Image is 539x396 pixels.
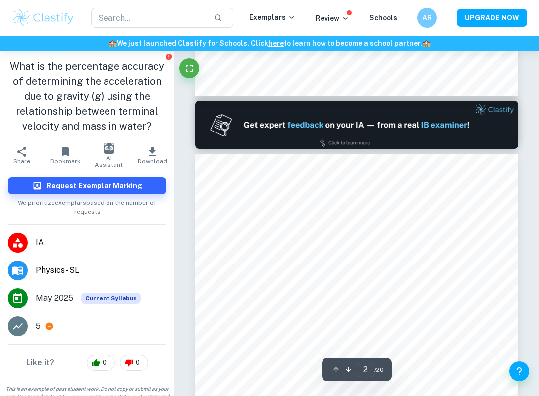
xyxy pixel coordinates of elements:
[46,180,142,191] h6: Request Exemplar Marking
[8,194,166,216] span: We prioritize exemplars based on the number of requests
[130,358,145,368] span: 0
[179,58,199,78] button: Fullscreen
[8,59,166,133] h1: What is the percentage accuracy of determining the acceleration due to gravity (g) using the rela...
[36,292,73,304] span: May 2025
[26,357,54,369] h6: Like it?
[120,355,148,371] div: 0
[249,12,296,23] p: Exemplars
[13,158,30,165] span: Share
[12,8,75,28] img: Clastify logo
[374,365,384,374] span: / 20
[369,14,397,22] a: Schools
[422,12,433,23] h6: AR
[457,9,527,27] button: UPGRADE NOW
[81,293,141,304] span: Current Syllabus
[316,13,349,24] p: Review
[36,264,166,276] span: Physics - SL
[417,8,437,28] button: AR
[36,320,41,332] p: 5
[108,39,117,47] span: 🏫
[50,158,81,165] span: Bookmark
[8,177,166,194] button: Request Exemplar Marking
[87,355,115,371] div: 0
[97,358,112,368] span: 0
[87,141,131,169] button: AI Assistant
[268,39,284,47] a: here
[131,141,175,169] button: Download
[138,158,167,165] span: Download
[93,154,125,168] span: AI Assistant
[509,361,529,381] button: Help and Feedback
[195,101,519,149] img: Ad
[104,143,114,154] img: AI Assistant
[2,38,537,49] h6: We just launched Clastify for Schools. Click to learn how to become a school partner.
[165,53,172,60] button: Report issue
[36,237,166,249] span: IA
[422,39,431,47] span: 🏫
[44,141,88,169] button: Bookmark
[81,293,141,304] div: This exemplar is based on the current syllabus. Feel free to refer to it for inspiration/ideas wh...
[91,8,206,28] input: Search...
